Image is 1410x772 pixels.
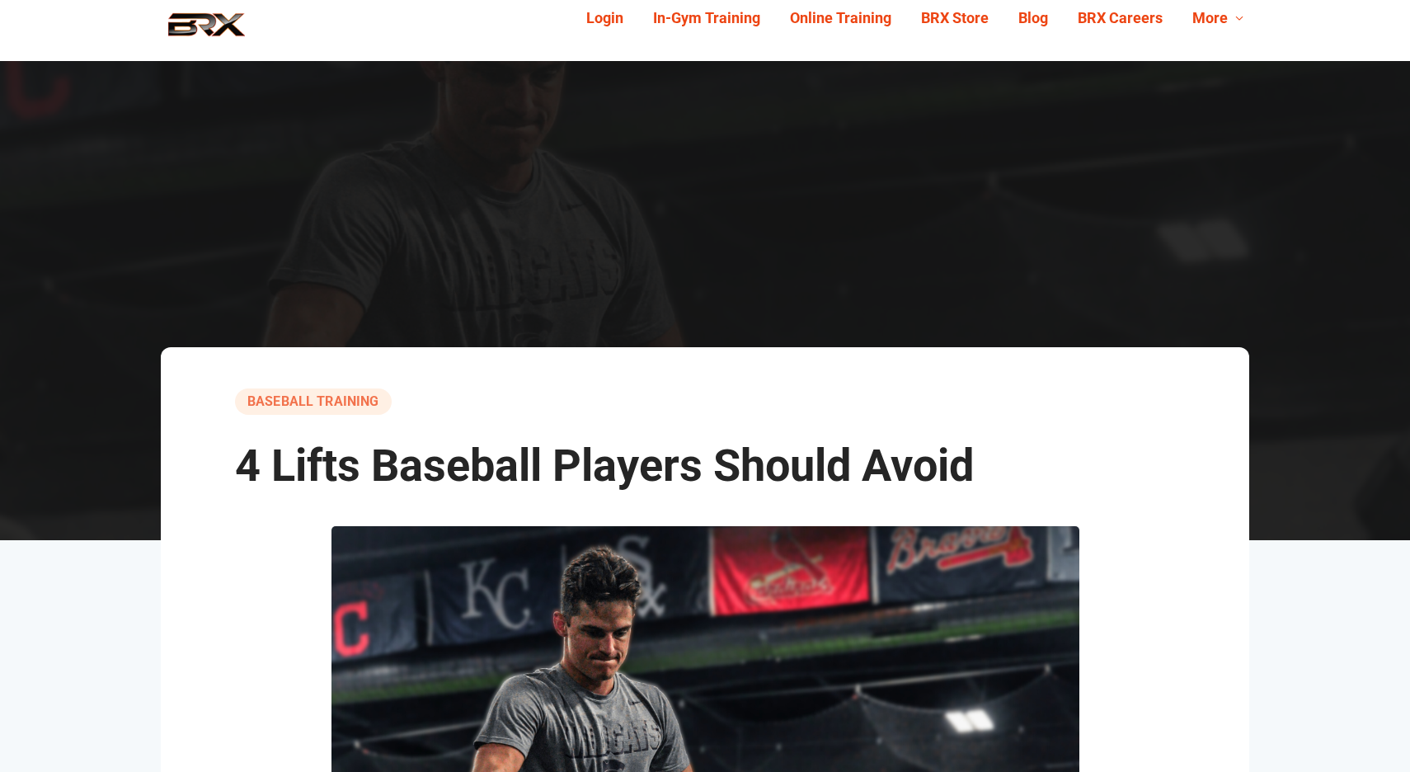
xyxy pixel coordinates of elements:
span: 4 Lifts Baseball Players Should Avoid [235,440,974,492]
a: BRX Careers [1063,6,1177,31]
a: Blog [1003,6,1063,31]
div: Navigation Menu [559,6,1258,31]
img: BRX Performance [153,12,261,49]
a: Online Training [775,6,906,31]
a: In-Gym Training [638,6,775,31]
a: baseball training [235,388,392,415]
a: More [1177,6,1258,31]
a: Login [571,6,638,31]
a: BRX Store [906,6,1003,31]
